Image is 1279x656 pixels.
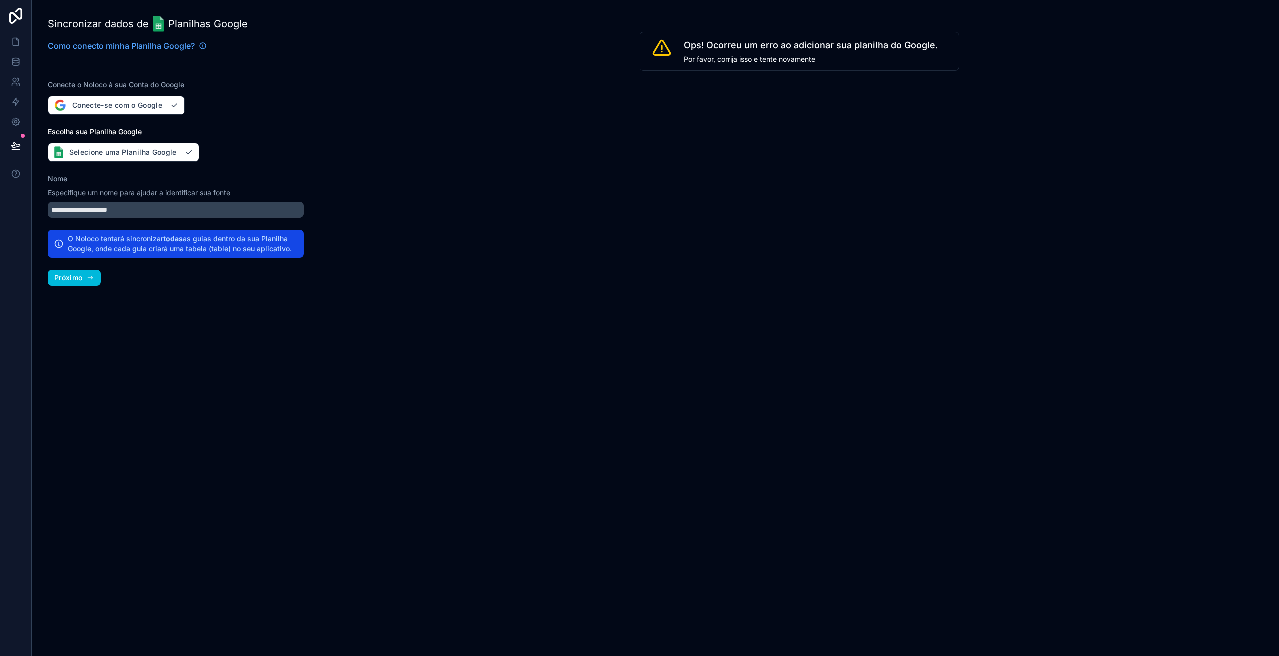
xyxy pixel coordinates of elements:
font: Conecte o Noloco à sua Conta do Google [48,80,184,89]
a: Como conecto minha Planilha Google? [48,40,207,52]
font: Por favor, corrija isso e tente novamente [684,55,815,63]
font: Escolha sua Planilha Google [48,127,142,136]
font: Nome [48,174,67,183]
img: Logotipo do Planilhas Google [54,146,63,158]
img: Entrar com o logotipo do Google [54,99,66,111]
font: Como conecto minha Planilha Google? [48,41,195,51]
button: Próximo [48,270,101,286]
img: Logotipo do Planilhas Google [153,16,164,32]
font: Conecte-se com o Google [72,101,162,109]
font: Selecione uma Planilha Google [69,148,177,156]
font: Próximo [54,273,82,282]
font: Especifique um nome para ajudar a identificar sua fonte [48,188,230,197]
font: Sincronizar dados de [48,18,149,30]
font: Planilhas Google [168,18,248,30]
font: Ops! Ocorreu um erro ao adicionar sua planilha do Google. [684,40,938,50]
button: Conecte-se com o Google [48,96,185,115]
font: O Noloco tentará sincronizar [68,234,163,243]
font: todas [163,234,183,243]
button: Selecione uma Planilha Google [48,143,199,162]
